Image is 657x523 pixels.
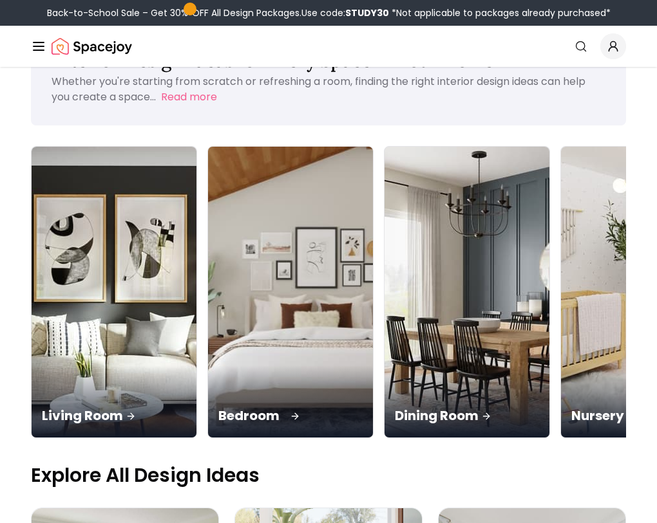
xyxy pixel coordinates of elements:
[52,33,132,59] a: Spacejoy
[384,146,550,438] a: Dining RoomDining Room
[389,6,611,19] span: *Not applicable to packages already purchased*
[218,407,363,425] p: Bedroom
[207,146,374,438] a: BedroomBedroom
[42,407,186,425] p: Living Room
[47,6,611,19] div: Back-to-School Sale – Get 30% OFF All Design Packages.
[204,140,377,445] img: Bedroom
[395,407,539,425] p: Dining Room
[385,147,549,437] img: Dining Room
[52,74,586,104] p: Whether you're starting from scratch or refreshing a room, finding the right interior design idea...
[31,464,626,487] p: Explore All Design Ideas
[31,26,626,67] nav: Global
[32,147,196,437] img: Living Room
[52,33,132,59] img: Spacejoy Logo
[345,6,389,19] b: STUDY30
[161,89,217,105] button: Read more
[301,6,389,19] span: Use code:
[31,146,197,438] a: Living RoomLiving Room
[52,48,605,71] h1: Interior Design Ideas for Every Space in Your Home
